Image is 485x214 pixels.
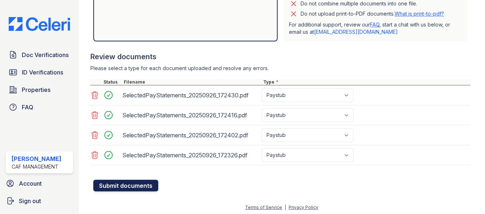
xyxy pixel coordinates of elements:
div: Status [102,79,122,85]
div: [PERSON_NAME] [12,154,61,163]
a: Properties [6,82,73,97]
a: ID Verifications [6,65,73,80]
div: | [285,205,286,210]
a: FAQ [6,100,73,114]
p: Do not upload print-to-PDF documents. [301,10,444,17]
span: ID Verifications [22,68,63,77]
div: Review documents [90,52,470,62]
a: [EMAIL_ADDRESS][DOMAIN_NAME] [314,29,398,35]
div: SelectedPayStatements_20250926_172416.pdf [122,109,259,121]
a: Account [3,176,76,191]
a: What is print-to-pdf? [395,11,444,17]
p: For additional support, review our , start a chat with us below, or email us at [289,21,462,36]
span: Properties [22,85,50,94]
span: Sign out [19,197,41,205]
a: Sign out [3,194,76,208]
button: Submit documents [93,180,158,191]
div: Please select a type for each document uploaded and resolve any errors. [90,65,470,72]
div: Type [262,79,470,85]
div: SelectedPayStatements_20250926_172326.pdf [122,149,259,161]
span: Doc Verifications [22,51,69,59]
a: FAQ [370,21,380,28]
a: Privacy Policy [289,205,319,210]
div: CAF Management [12,163,61,170]
div: Filename [122,79,262,85]
a: Doc Verifications [6,48,73,62]
span: FAQ [22,103,33,112]
span: Account [19,179,42,188]
img: CE_Logo_Blue-a8612792a0a2168367f1c8372b55b34899dd931a85d93a1a3d3e32e68fde9ad4.png [3,17,76,31]
div: SelectedPayStatements_20250926_172402.pdf [122,129,259,141]
a: Terms of Service [245,205,282,210]
div: SelectedPayStatements_20250926_172430.pdf [122,89,259,101]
